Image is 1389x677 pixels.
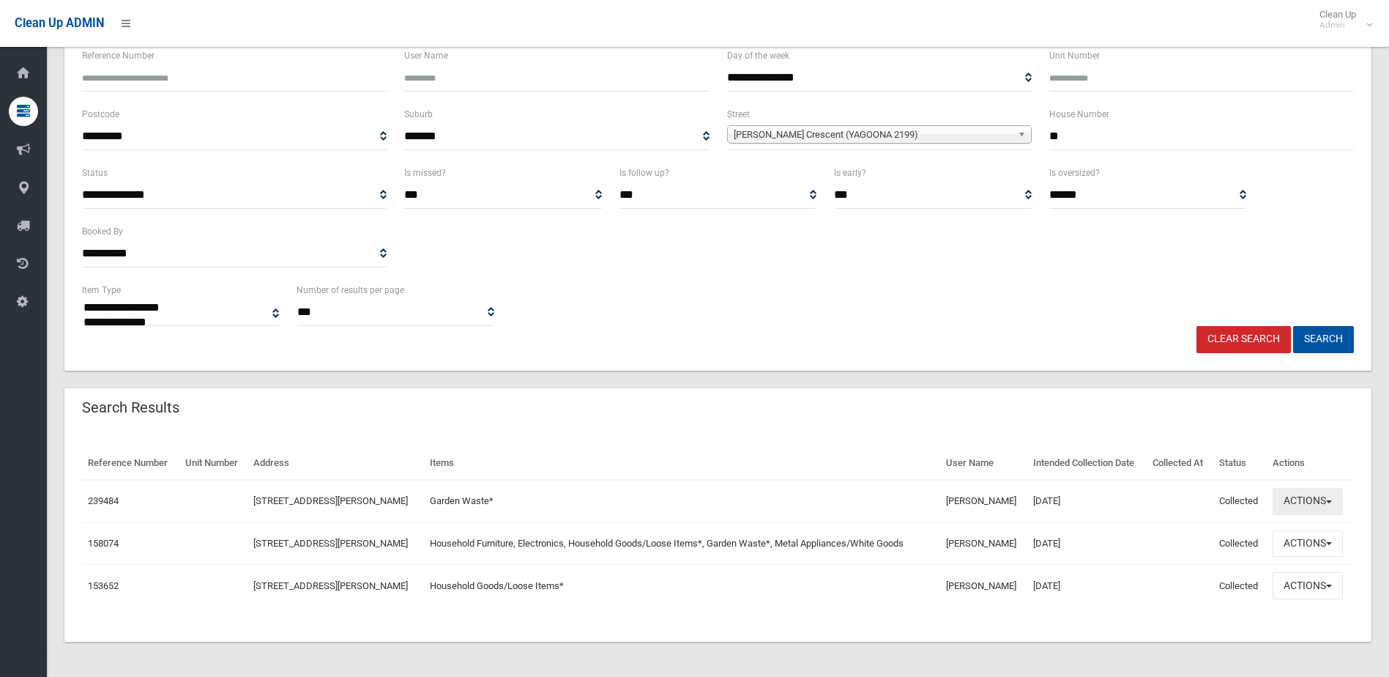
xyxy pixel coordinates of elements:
td: Household Furniture, Electronics, Household Goods/Loose Items*, Garden Waste*, Metal Appliances/W... [424,522,939,565]
a: [STREET_ADDRESS][PERSON_NAME] [253,580,408,591]
a: 153652 [88,580,119,591]
label: Day of the week [727,48,789,64]
button: Actions [1273,572,1343,599]
th: Status [1213,447,1267,480]
a: [STREET_ADDRESS][PERSON_NAME] [253,538,408,549]
label: House Number [1049,106,1109,122]
label: Unit Number [1049,48,1100,64]
td: Household Goods/Loose Items* [424,565,939,607]
td: [PERSON_NAME] [940,565,1027,607]
th: Actions [1267,447,1354,480]
td: [DATE] [1027,565,1147,607]
td: [PERSON_NAME] [940,522,1027,565]
label: User Name [404,48,448,64]
td: Collected [1213,565,1267,607]
label: Status [82,165,108,181]
a: 239484 [88,495,119,506]
label: Is early? [834,165,866,181]
th: Items [424,447,939,480]
span: Clean Up [1312,9,1371,31]
label: Is follow up? [619,165,669,181]
label: Reference Number [82,48,154,64]
label: Is missed? [404,165,446,181]
label: Suburb [404,106,433,122]
th: User Name [940,447,1027,480]
button: Actions [1273,530,1343,558]
th: Intended Collection Date [1027,447,1147,480]
a: [STREET_ADDRESS][PERSON_NAME] [253,495,408,506]
button: Search [1293,326,1354,353]
label: Street [727,106,750,122]
td: Collected [1213,522,1267,565]
td: Garden Waste* [424,480,939,522]
a: Clear Search [1196,326,1291,353]
label: Is oversized? [1049,165,1100,181]
th: Unit Number [179,447,247,480]
label: Postcode [82,106,119,122]
span: [PERSON_NAME] Crescent (YAGOONA 2199) [734,126,1012,144]
td: Collected [1213,480,1267,522]
small: Admin [1319,20,1356,31]
span: Clean Up ADMIN [15,16,104,30]
label: Booked By [82,223,123,240]
td: [DATE] [1027,522,1147,565]
label: Item Type [82,282,121,298]
th: Reference Number [82,447,179,480]
td: [PERSON_NAME] [940,480,1027,522]
label: Number of results per page [297,282,404,298]
a: 158074 [88,538,119,549]
button: Actions [1273,488,1343,515]
td: [DATE] [1027,480,1147,522]
header: Search Results [64,393,197,422]
th: Address [247,447,424,480]
th: Collected At [1147,447,1213,480]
